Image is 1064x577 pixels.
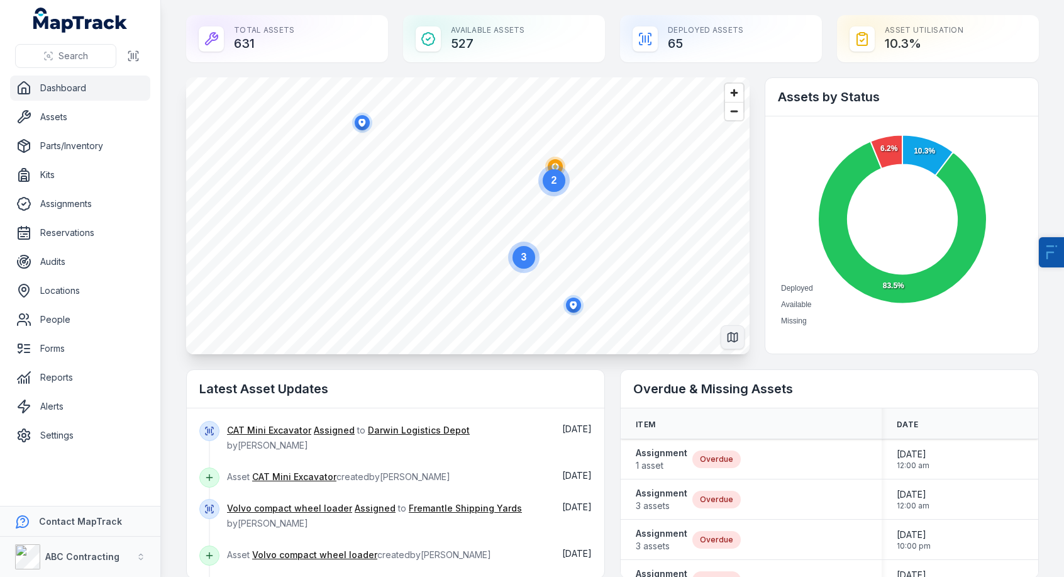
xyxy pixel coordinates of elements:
div: Overdue [692,491,741,508]
span: Search [58,50,88,62]
a: Forms [10,336,150,361]
a: Reports [10,365,150,390]
a: Fremantle Shipping Yards [409,502,522,515]
text: 2 [551,175,557,186]
time: 31/08/2024, 12:00:00 am [897,448,929,471]
a: Assignments [10,191,150,216]
a: Assigned [355,502,396,515]
a: MapTrack [33,8,128,33]
a: Assigned [314,424,355,437]
button: Search [15,44,116,68]
span: 1 asset [636,459,687,472]
span: Item [636,420,655,430]
span: [DATE] [562,423,592,434]
button: Zoom out [725,102,743,120]
time: 18/09/2025, 8:20:54 am [562,423,592,434]
a: Assignment1 asset [636,447,687,472]
button: Zoom in [725,84,743,102]
time: 18/09/2025, 8:20:13 am [562,470,592,481]
span: to by [PERSON_NAME] [227,425,470,451]
strong: ABC Contracting [45,551,119,562]
a: Parts/Inventory [10,133,150,159]
canvas: Map [186,77,750,354]
strong: Assignment [636,527,687,540]
span: [DATE] [897,488,929,501]
h2: Overdue & Missing Assets [633,380,1026,398]
div: Overdue [692,451,741,468]
span: 3 assets [636,540,687,552]
a: Volvo compact wheel loader [227,502,352,515]
span: Date [897,420,918,430]
span: 3 assets [636,500,687,512]
a: Settings [10,423,150,448]
span: [DATE] [897,448,929,461]
span: 12:00 am [897,461,929,471]
h2: Assets by Status [778,88,1026,106]
a: CAT Mini Excavator [227,424,311,437]
span: Missing [781,317,807,325]
a: Dashboard [10,76,150,101]
span: Asset created by [PERSON_NAME] [227,471,450,482]
span: [DATE] [562,501,592,512]
strong: Assignment [636,487,687,500]
time: 30/01/2025, 10:00:00 pm [897,529,931,551]
time: 18/09/2025, 8:17:14 am [562,501,592,512]
a: Assets [10,104,150,130]
a: Locations [10,278,150,303]
button: Switch to Map View [721,325,745,349]
a: Assignment3 assets [636,487,687,512]
span: [DATE] [897,529,931,541]
span: Deployed [781,284,813,293]
a: Assignment3 assets [636,527,687,552]
time: 18/09/2025, 8:16:24 am [562,548,592,559]
a: CAT Mini Excavator [252,471,336,483]
span: Available [781,300,811,309]
span: [DATE] [562,470,592,481]
a: People [10,307,150,332]
div: Overdue [692,531,741,549]
span: to by [PERSON_NAME] [227,503,522,529]
time: 30/11/2024, 12:00:00 am [897,488,929,511]
a: Alerts [10,394,150,419]
text: 3 [521,252,527,262]
h2: Latest Asset Updates [199,380,592,398]
strong: Contact MapTrack [39,516,122,527]
a: Reservations [10,220,150,245]
a: Audits [10,249,150,274]
span: 10:00 pm [897,541,931,551]
span: Asset created by [PERSON_NAME] [227,549,491,560]
strong: Assignment [636,447,687,459]
span: [DATE] [562,548,592,559]
a: Kits [10,162,150,188]
a: Darwin Logistics Depot [368,424,470,437]
span: 12:00 am [897,501,929,511]
a: Volvo compact wheel loader [252,549,377,561]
